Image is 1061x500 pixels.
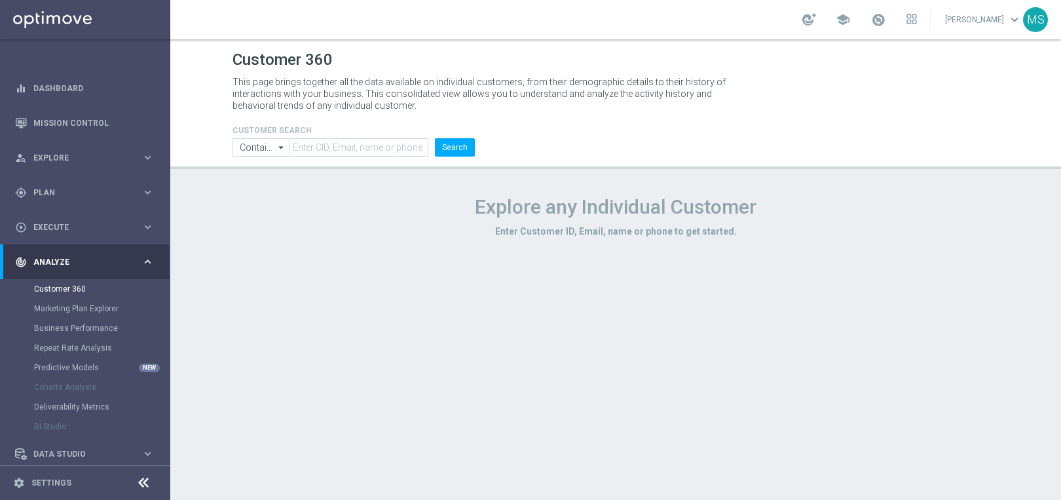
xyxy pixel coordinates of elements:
h4: CUSTOMER SEARCH [233,126,475,135]
div: Dashboard [15,71,154,106]
div: MS [1023,7,1048,32]
span: Explore [33,154,141,162]
button: gps_fixed Plan keyboard_arrow_right [14,187,155,198]
div: Business Performance [34,318,169,338]
h3: Enter Customer ID, Email, name or phone to get started. [233,225,999,237]
span: Analyze [33,258,141,266]
span: school [836,12,850,27]
a: Repeat Rate Analysis [34,343,136,353]
button: person_search Explore keyboard_arrow_right [14,153,155,163]
button: equalizer Dashboard [14,83,155,94]
span: Plan [33,189,141,197]
i: track_changes [15,256,27,268]
i: person_search [15,152,27,164]
i: arrow_drop_down [275,139,288,156]
i: keyboard_arrow_right [141,186,154,199]
i: keyboard_arrow_right [141,256,154,268]
div: BI Studio [34,417,169,436]
button: Data Studio keyboard_arrow_right [14,449,155,459]
div: Plan [15,187,141,199]
button: track_changes Analyze keyboard_arrow_right [14,257,155,267]
a: Customer 360 [34,284,136,294]
div: Data Studio [15,448,141,460]
div: Predictive Models [34,358,169,377]
div: Cohorts Analysis [34,377,169,397]
input: Enter CID, Email, name or phone [289,138,428,157]
div: Analyze [15,256,141,268]
div: Explore [15,152,141,164]
a: Mission Control [33,106,154,140]
a: Deliverability Metrics [34,402,136,412]
i: gps_fixed [15,187,27,199]
div: Execute [15,221,141,233]
div: Mission Control [15,106,154,140]
span: Execute [33,223,141,231]
a: [PERSON_NAME]keyboard_arrow_down [944,10,1023,29]
p: This page brings together all the data available on individual customers, from their demographic ... [233,76,737,111]
button: play_circle_outline Execute keyboard_arrow_right [14,222,155,233]
i: keyboard_arrow_right [141,221,154,233]
div: Customer 360 [34,279,169,299]
h1: Customer 360 [233,50,999,69]
button: Mission Control [14,118,155,128]
i: equalizer [15,83,27,94]
input: Contains [233,138,289,157]
div: Repeat Rate Analysis [34,338,169,358]
a: Business Performance [34,323,136,334]
i: settings [13,477,25,489]
div: NEW [139,364,160,372]
h1: Explore any Individual Customer [233,195,999,219]
i: keyboard_arrow_right [141,448,154,460]
button: Search [435,138,475,157]
a: Predictive Models [34,362,136,373]
a: Marketing Plan Explorer [34,303,136,314]
i: keyboard_arrow_right [141,151,154,164]
i: play_circle_outline [15,221,27,233]
a: Dashboard [33,71,154,106]
a: Settings [31,479,71,487]
span: keyboard_arrow_down [1007,12,1022,27]
div: Marketing Plan Explorer [34,299,169,318]
div: Deliverability Metrics [34,397,169,417]
span: Data Studio [33,450,141,458]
